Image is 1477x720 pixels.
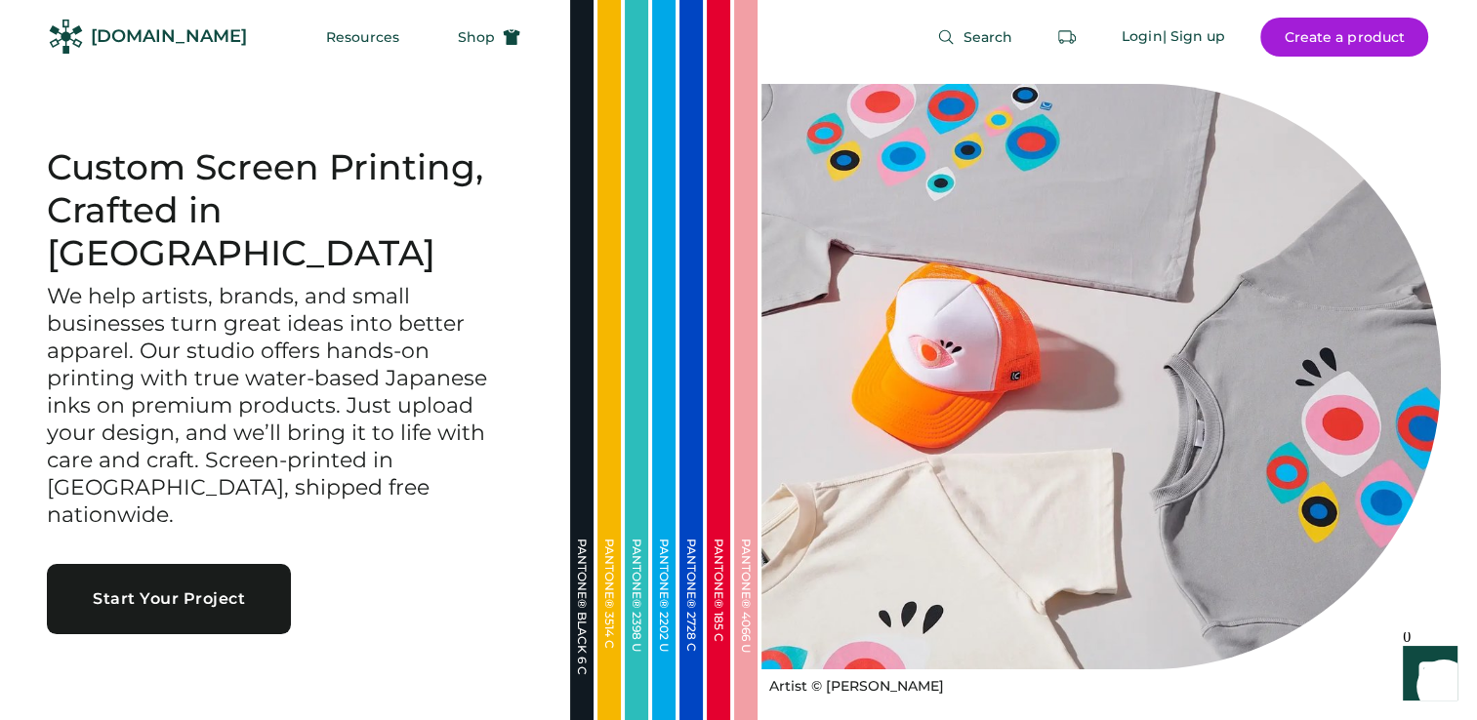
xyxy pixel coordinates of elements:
div: Login [1122,27,1163,47]
img: Rendered Logo - Screens [49,20,83,54]
div: [DOMAIN_NAME] [91,24,247,49]
button: Create a product [1260,18,1428,57]
button: Shop [434,18,544,57]
iframe: Front Chat [1384,632,1468,716]
button: Resources [303,18,423,57]
h3: We help artists, brands, and small businesses turn great ideas into better apparel. Our studio of... [47,283,523,528]
span: Shop [458,30,495,44]
button: Search [914,18,1036,57]
h1: Custom Screen Printing, Crafted in [GEOGRAPHIC_DATA] [47,146,523,275]
span: Search [963,30,1012,44]
div: Artist © [PERSON_NAME] [769,677,944,697]
button: Retrieve an order [1047,18,1087,57]
div: | Sign up [1162,27,1225,47]
a: Artist © [PERSON_NAME] [761,669,944,697]
button: Start Your Project [47,564,291,634]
